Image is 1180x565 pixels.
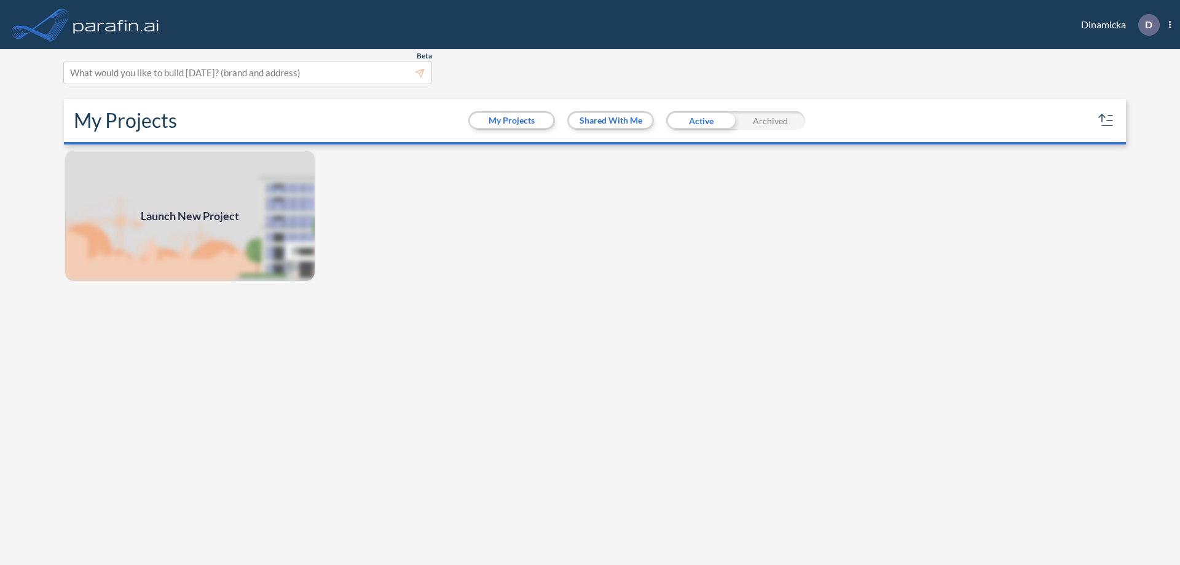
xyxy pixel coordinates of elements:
[417,51,432,61] span: Beta
[1063,14,1171,36] div: Dinamicka
[1096,111,1116,130] button: sort
[64,149,316,282] img: add
[74,109,177,132] h2: My Projects
[736,111,805,130] div: Archived
[470,113,553,128] button: My Projects
[1145,19,1152,30] p: D
[569,113,652,128] button: Shared With Me
[141,208,239,224] span: Launch New Project
[64,149,316,282] a: Launch New Project
[71,12,162,37] img: logo
[666,111,736,130] div: Active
